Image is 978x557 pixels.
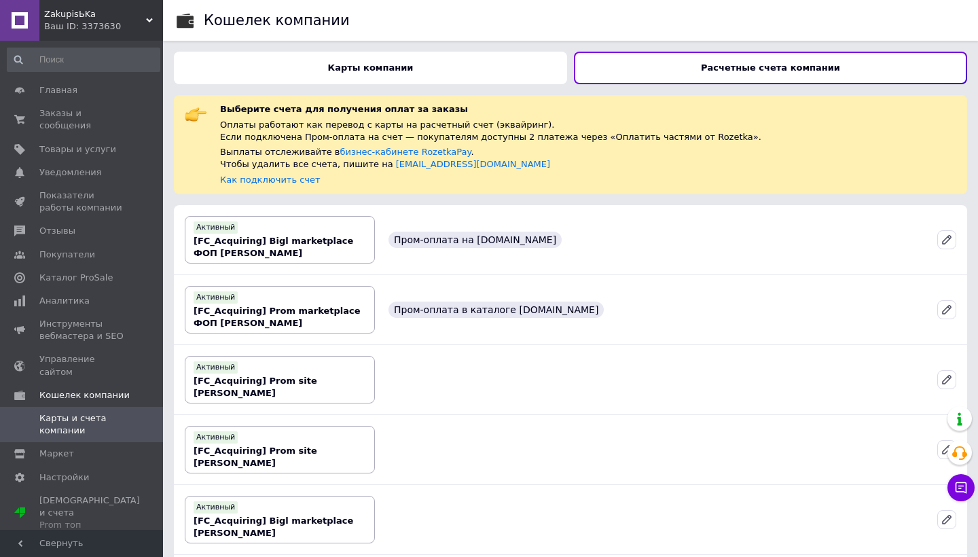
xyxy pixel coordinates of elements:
div: Активный [194,221,238,234]
span: Заказы и сообщения [39,107,126,132]
div: Оплаты работают как перевод с карты на расчетный счет (эквайринг). Если подключена Пром-оплата на... [220,119,761,143]
span: Каталог ProSale [39,272,113,284]
span: Покупатели [39,249,95,261]
b: [FC_Acquiring] Prom site [PERSON_NAME] [194,376,317,398]
b: Расчетные счета компании [701,62,840,73]
b: [FC_Acquiring] Bigl marketplace [PERSON_NAME] [194,516,353,538]
span: Настройки [39,471,89,484]
span: Кошелек компании [39,389,130,401]
span: Показатели работы компании [39,190,126,214]
div: Выплаты отслеживайте в . Чтобы удалить все счета, пишите на [220,146,761,170]
span: Уведомления [39,166,101,179]
img: :point_right: [185,103,206,125]
a: Как подключить счет [220,175,321,185]
span: Инструменты вебмастера и SEO [39,318,126,342]
a: [EMAIL_ADDRESS][DOMAIN_NAME] [396,159,550,169]
b: [FC_Acquiring] Prom marketplace ФОП [PERSON_NAME] [194,306,361,328]
div: Активный [194,361,238,374]
span: [DEMOGRAPHIC_DATA] и счета [39,495,140,532]
div: Кошелек компании [204,14,350,28]
span: Карты и счета компании [39,412,126,437]
span: Главная [39,84,77,96]
div: Активный [194,291,238,304]
a: бизнес-кабинете RozetkaPay [340,147,471,157]
span: Отзывы [39,225,75,237]
button: Чат с покупателем [947,474,975,501]
span: ZakupisЬKa [44,8,146,20]
span: Маркет [39,448,74,460]
b: [FC_Acquiring] Bigl marketplace ФОП [PERSON_NAME] [194,236,353,258]
div: Prom топ [39,519,140,531]
span: Аналитика [39,295,90,307]
span: Товары и услуги [39,143,116,156]
b: [FC_Acquiring] Prom site [PERSON_NAME] [194,446,317,468]
div: Активный [194,501,238,514]
span: Управление сайтом [39,353,126,378]
span: Выберите счета для получения оплат за заказы [220,104,468,114]
b: Карты компании [328,62,414,73]
div: Активный [194,431,238,444]
div: Пром-оплата на [DOMAIN_NAME] [388,232,562,248]
div: Ваш ID: 3373630 [44,20,163,33]
div: Пром-оплата в каталоге [DOMAIN_NAME] [388,302,604,318]
input: Поиск [7,48,160,72]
